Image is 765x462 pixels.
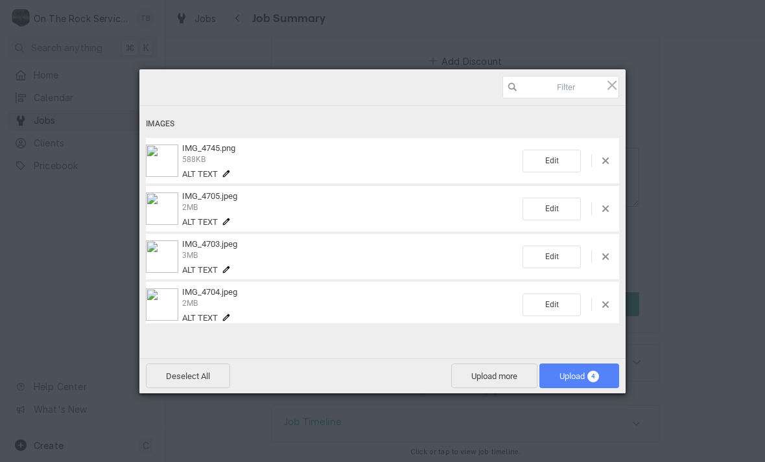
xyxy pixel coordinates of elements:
[182,265,218,275] span: Alt text
[523,198,581,220] span: Edit
[587,371,599,382] span: 4
[178,143,523,179] div: IMG_4745.png
[146,144,178,177] img: 6777be5c-4995-426b-bd28-3a2c781f83e6
[178,287,523,323] div: IMG_4704.jpeg
[523,294,581,316] span: Edit
[559,371,599,381] span: Upload
[146,364,230,388] span: Deselect All
[523,150,581,172] span: Edit
[178,191,523,227] div: IMG_4705.jpeg
[146,240,178,273] img: 2ff40fe4-351a-474a-95d2-fdb4455004f8
[182,203,198,212] span: 2MB
[182,155,206,164] span: 588KB
[182,191,237,201] span: IMG_4705.jpeg
[605,78,619,92] span: Click here or hit ESC to close picker
[182,143,235,153] span: IMG_4745.png
[502,76,619,98] input: Filter
[182,287,237,297] span: IMG_4704.jpeg
[523,246,581,268] span: Edit
[146,112,619,136] div: Images
[182,239,237,249] span: IMG_4703.jpeg
[182,251,198,260] span: 3MB
[539,364,619,388] span: Upload4
[182,217,218,227] span: Alt text
[178,239,523,275] div: IMG_4703.jpeg
[146,192,178,225] img: 5620122b-35d2-493e-bc9e-4a6f7370440b
[451,364,537,388] span: Upload more
[182,313,218,323] span: Alt text
[146,288,178,321] img: b3288eba-c1e9-4449-93a1-64e934735569
[182,169,218,179] span: Alt text
[182,299,198,308] span: 2MB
